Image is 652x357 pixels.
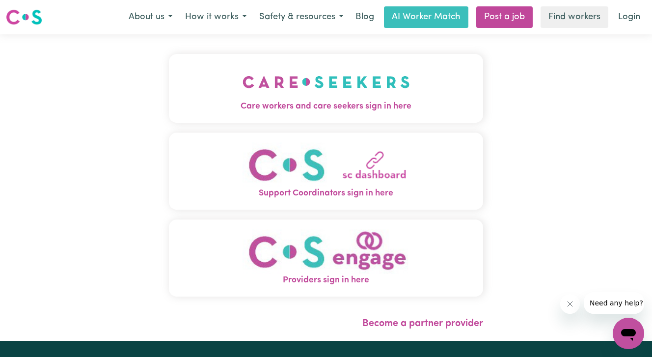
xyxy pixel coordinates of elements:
a: Post a job [476,6,533,28]
a: Careseekers logo [6,6,42,28]
button: Providers sign in here [169,220,483,297]
a: Blog [350,6,380,28]
iframe: Message from company [584,292,644,314]
span: Support Coordinators sign in here [169,187,483,200]
a: Find workers [541,6,608,28]
iframe: Close message [560,294,580,314]
span: Providers sign in here [169,274,483,287]
a: AI Worker Match [384,6,468,28]
button: How it works [179,7,253,27]
iframe: Button to launch messaging window [613,318,644,349]
img: Careseekers logo [6,8,42,26]
button: Safety & resources [253,7,350,27]
button: Care workers and care seekers sign in here [169,54,483,123]
button: Support Coordinators sign in here [169,133,483,210]
a: Become a partner provider [362,319,483,329]
button: About us [122,7,179,27]
span: Care workers and care seekers sign in here [169,100,483,113]
a: Login [612,6,646,28]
